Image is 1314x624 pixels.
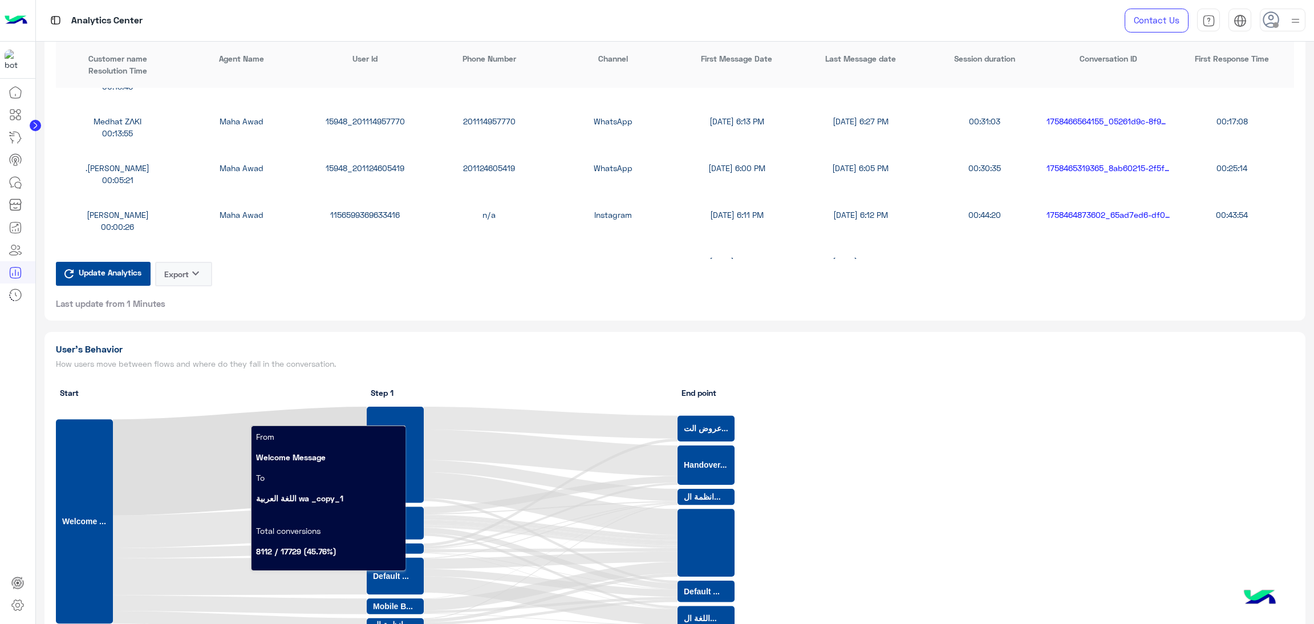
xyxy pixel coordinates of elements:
img: Logo [5,9,27,33]
button: Exportkeyboard_arrow_down [155,262,212,286]
div: 00:30:35 [923,162,1047,174]
div: User Id [303,52,427,64]
div: 201225501311 [427,256,551,268]
img: tab [1234,14,1247,27]
div: Conversation ID [1047,52,1170,64]
div: WhatsApp [551,256,675,268]
div: [DATE] 6:13 PM [675,115,798,127]
b: Welcome Message [256,452,326,462]
img: tab [48,13,63,27]
text: Default ... [373,572,409,581]
span: Update Analytics [76,265,144,280]
img: 1403182699927242 [5,50,25,70]
div: 00:56:36 [1170,256,1294,268]
h1: User’s Behavior [56,343,671,355]
b: اللغة العربية wa _copy_1 [256,493,343,503]
div: Resolution Time [56,64,180,76]
div: [DATE] 6:12 PM [675,256,798,268]
button: Update Analytics [56,262,151,286]
p: Total conversions [256,525,401,537]
i: keyboard_arrow_down [189,266,202,280]
div: 15948_201114957770 [303,115,427,127]
text: Default ... [684,587,720,596]
div: Maha Awad [180,256,303,268]
div: 15948_201124605419 [303,162,427,174]
b: 8112 / 17729 (45.76%) [256,546,336,556]
text: Mobile B... [373,602,413,611]
img: hulul-logo.png [1240,578,1280,618]
span: End point [682,387,716,399]
div: 1758465319365_8ab60215-2f5f-4adf-b8db-31add292f8e7 [1047,162,1170,174]
div: Session duration [923,52,1047,64]
div: n/a [427,209,551,221]
div: 00:31:03 [923,115,1047,127]
div: First Response Time [1170,52,1294,64]
div: Customer name [56,52,180,64]
div: [DATE] 6:00 PM [675,162,798,174]
img: tab [1202,14,1215,27]
div: 00:05:21 [56,174,180,186]
p: From [256,431,401,443]
text: عروض الت... [684,424,728,433]
div: Channel [551,52,675,64]
div: 00:00:26 [56,221,180,233]
p: Analytics Center [71,13,143,29]
a: Contact Us [1125,9,1189,33]
div: 00:17:08 [1170,115,1294,127]
div: 1758464873602_65ad7ed6-df08-4f53-8cbb-e215d38dc53d [1047,209,1170,221]
span: Step 1 [371,387,394,399]
a: tab [1197,9,1220,33]
p: To [256,472,401,484]
div: 1156599369633416 [303,209,427,221]
text: انظمة ال... [684,492,721,501]
div: Phone Number [427,52,551,64]
div: First Message Date [675,52,798,64]
div: WhatsApp [551,162,675,174]
span: Start [60,387,79,399]
div: Medhat ZΛKI [56,115,180,127]
div: .[PERSON_NAME] [56,162,180,174]
div: Maha Awad [180,115,303,127]
img: profile [1288,14,1303,28]
div: 00:25:14 [1170,162,1294,174]
div: [DATE] 6:11 PM [675,209,798,221]
text: Welcome ... [62,517,106,526]
div: 1758466564155_05261d9c-8f90-4c37-86e0-0d68948ec62a [1047,115,1170,127]
div: 00:13:55 [56,127,180,139]
div: Instagram [551,209,675,221]
div: 201124605419 [427,162,551,174]
text: اللغة ال... [684,614,717,623]
div: 201114957770 [427,115,551,127]
div: Agent Name [180,52,303,64]
div: WhatsApp [551,115,675,127]
div: Last Message date [798,52,922,64]
div: [DATE] 6:27 PM [798,115,922,127]
h5: How users move between flows and where do they fall in the conversation. [56,359,671,368]
text: Handover... [684,460,727,469]
div: 01:11:13 [923,256,1047,268]
span: Last update from 1 Minutes [56,298,165,309]
div: Mena [56,256,180,268]
div: [PERSON_NAME] [56,209,180,221]
div: 00:43:54 [1170,209,1294,221]
div: 1758464168707_a287a737-a895-4459-860c-a553b04c492a [1047,256,1170,268]
div: Maha Awad [180,162,303,174]
div: 00:44:20 [923,209,1047,221]
div: Maha Awad [180,209,303,221]
div: [DATE] 6:27 PM [798,256,922,268]
div: 15948_201225501311 [303,256,427,268]
div: [DATE] 6:05 PM [798,162,922,174]
div: [DATE] 6:12 PM [798,209,922,221]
